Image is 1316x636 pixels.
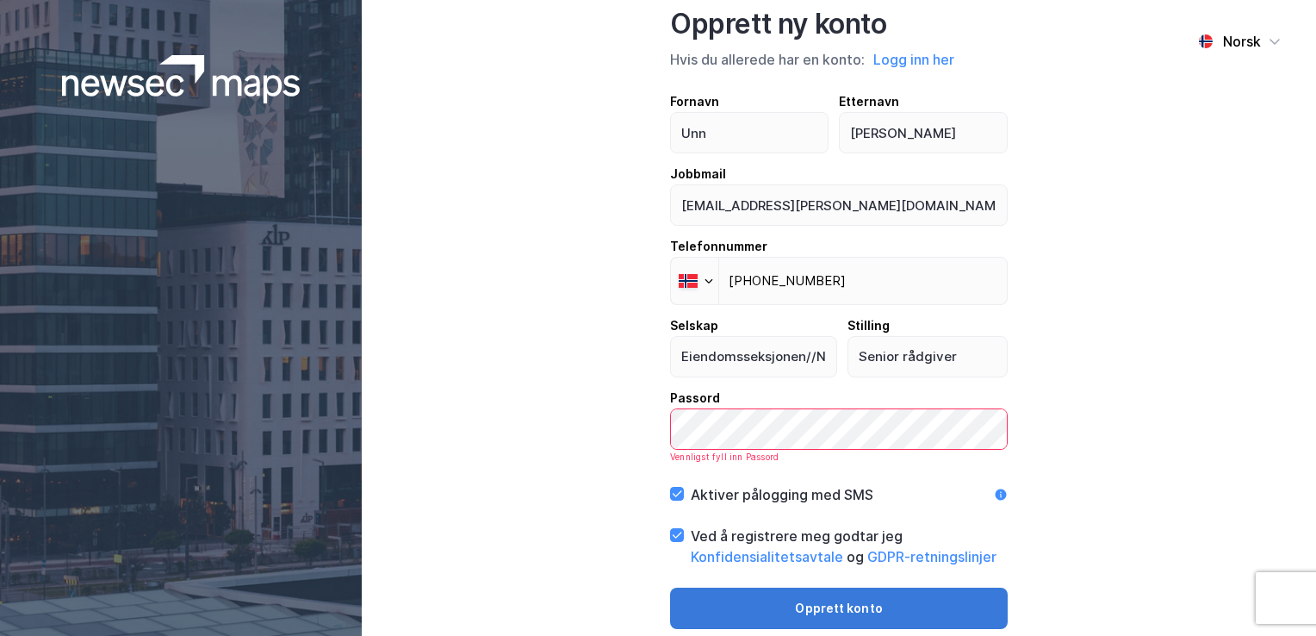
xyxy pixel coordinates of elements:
img: logoWhite.bf58a803f64e89776f2b079ca2356427.svg [62,55,301,103]
div: Kontrollprogram for chat [1230,553,1316,636]
div: Ved å registrere meg godtar jeg og [691,526,1008,567]
div: Hvis du allerede har en konto: [670,48,1008,71]
div: Vennligst fyll inn Passord [670,450,1008,464]
div: Etternavn [839,91,1009,112]
button: Logg inn her [868,48,959,71]
div: Norway: + 47 [671,258,718,304]
div: Fornavn [670,91,829,112]
div: Opprett ny konto [670,7,1008,41]
div: Jobbmail [670,164,1008,184]
input: Telefonnummer [670,257,1008,305]
div: Passord [670,388,1008,408]
div: Telefonnummer [670,236,1008,257]
iframe: Chat Widget [1230,553,1316,636]
div: Stilling [847,315,1009,336]
button: Opprett konto [670,588,1008,629]
div: Aktiver pålogging med SMS [691,484,873,505]
div: Norsk [1223,31,1261,52]
div: Selskap [670,315,837,336]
